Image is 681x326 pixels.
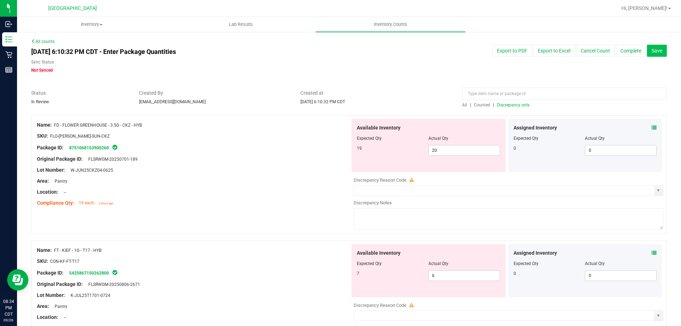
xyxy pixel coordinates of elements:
input: Type item name or package id [462,88,667,100]
span: In Sync [112,144,118,151]
span: Location: [37,314,58,320]
span: In Sync [112,269,118,276]
div: Discrepancy Notes [354,199,663,206]
span: Pantry [51,304,67,309]
span: Pantry [51,179,67,184]
span: [EMAIL_ADDRESS][DOMAIN_NAME] [139,99,206,104]
span: 19 [357,146,362,151]
span: [DATE] 6:10:32 PM CDT [300,99,345,104]
span: Inventory Counts [364,21,417,28]
button: Export to PDF [492,45,532,57]
inline-svg: Reports [5,66,12,73]
p: 09/26 [3,317,14,323]
button: Complete [616,45,646,57]
span: 3 hours ago [99,202,113,205]
a: Inventory Counts [316,17,465,32]
span: | [470,103,471,107]
input: 0 [585,271,656,281]
span: Counted [474,103,490,107]
p: 08:34 PM CDT [3,298,14,317]
span: | [493,103,494,107]
input: 20 [429,145,500,155]
span: Status [31,89,128,97]
a: Inventory [17,17,166,32]
span: Inventory [17,21,166,28]
span: 19 each [79,200,94,205]
inline-svg: Retail [5,51,12,58]
span: W-JUN25CKZ04-0625 [67,168,113,173]
input: 6 [429,271,500,281]
span: FD - FLOWER GREENHOUSE - 3.5G - CKZ - HYB [54,123,142,128]
div: 0 [514,270,585,277]
span: Created By [139,89,290,97]
span: Discrepancy Reason Code [354,177,406,183]
span: -- [60,315,66,320]
span: All [462,103,467,107]
span: Expected Qty [357,261,382,266]
button: Save [647,45,667,57]
span: K-JUL25T1701-0724 [67,293,110,298]
a: Discrepancy only [495,103,530,107]
span: select [654,311,663,321]
label: Sync Status [31,59,54,65]
span: SKU: [37,258,48,264]
span: 7 [357,271,359,276]
div: Actual Qty [585,260,657,267]
span: Area: [37,178,49,184]
inline-svg: Inbound [5,21,12,28]
span: Lot Number: [37,167,65,173]
span: Available Inventory [357,249,400,257]
span: Package ID: [37,145,63,150]
span: Package ID: [37,270,63,276]
span: Area: [37,303,49,309]
a: Counted [472,103,493,107]
a: All [462,103,470,107]
span: Lab Results [220,21,262,28]
a: 5425867150262800 [69,271,109,276]
span: select [654,186,663,195]
span: Hi, [PERSON_NAME]! [621,5,668,11]
button: Cancel Count [576,45,615,57]
div: 0 [514,145,585,151]
span: FLO-[PERSON_NAME]-SUN-CKZ [50,134,110,139]
inline-svg: Inventory [5,36,12,43]
span: Actual Qty [428,261,448,266]
a: 8751068153900260 [69,145,109,150]
span: Actual Qty [428,136,448,141]
span: Assigned Inventory [514,124,557,132]
input: 0 [585,145,656,155]
span: Name: [37,247,52,253]
span: Lot Number: [37,292,65,298]
a: Lab Results [166,17,316,32]
span: Expected Qty [357,136,382,141]
a: All counts [31,39,55,44]
span: [GEOGRAPHIC_DATA] [48,5,97,11]
span: Name: [37,122,52,128]
span: Location: [37,189,58,195]
span: FT - KIEF - 1G - T17 - HYB [54,248,101,253]
div: Actual Qty [585,135,657,142]
span: FLSRWGM-20250806-2671 [85,282,140,287]
div: Expected Qty [514,135,585,142]
span: Original Package ID: [37,281,83,287]
span: -- [60,190,66,195]
span: Original Package ID: [37,156,83,162]
span: SKU: [37,133,48,139]
h4: [DATE] 6:10:32 PM CDT - Enter Package Quantities [31,48,398,55]
span: FLSRWGM-20250701-189 [85,157,138,162]
span: Save [652,48,662,54]
iframe: Resource center [7,269,28,291]
span: Available Inventory [357,124,400,132]
span: In Review [31,99,49,104]
span: Not Synced [31,68,53,73]
button: Export to Excel [533,45,575,57]
span: Created at [300,89,452,97]
span: Discrepancy Reason Code [354,303,406,308]
span: Compliance Qty: [37,200,74,206]
span: Assigned Inventory [514,249,557,257]
span: Discrepancy only [497,103,530,107]
span: CON-KF-FT-T17 [50,259,79,264]
div: Expected Qty [514,260,585,267]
